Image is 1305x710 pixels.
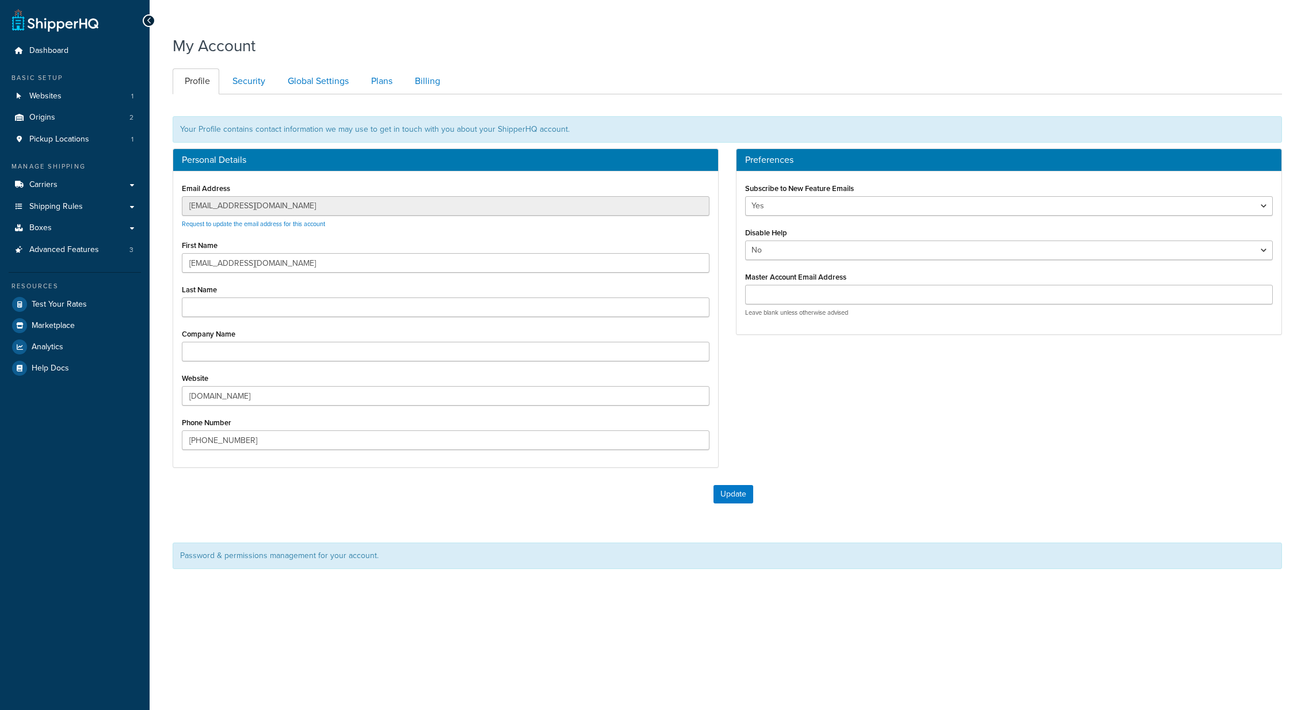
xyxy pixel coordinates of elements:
[745,308,1273,317] p: Leave blank unless otherwise advised
[182,219,325,228] a: Request to update the email address for this account
[182,285,217,294] label: Last Name
[745,184,854,193] label: Subscribe to New Feature Emails
[9,239,141,261] li: Advanced Features
[29,223,52,233] span: Boxes
[9,294,141,315] a: Test Your Rates
[29,135,89,144] span: Pickup Locations
[182,155,709,165] h3: Personal Details
[32,342,63,352] span: Analytics
[9,217,141,239] a: Boxes
[9,86,141,107] li: Websites
[29,180,58,190] span: Carriers
[173,68,219,94] a: Profile
[9,40,141,62] a: Dashboard
[745,273,846,281] label: Master Account Email Address
[182,241,217,250] label: First Name
[9,337,141,357] a: Analytics
[9,239,141,261] a: Advanced Features 3
[182,184,230,193] label: Email Address
[713,485,753,503] button: Update
[131,91,133,101] span: 1
[745,228,787,237] label: Disable Help
[220,68,274,94] a: Security
[403,68,449,94] a: Billing
[9,107,141,128] li: Origins
[32,364,69,373] span: Help Docs
[9,107,141,128] a: Origins 2
[131,135,133,144] span: 1
[173,543,1282,569] div: Password & permissions management for your account.
[29,46,68,56] span: Dashboard
[32,321,75,331] span: Marketplace
[9,358,141,379] a: Help Docs
[182,330,235,338] label: Company Name
[359,68,402,94] a: Plans
[9,162,141,171] div: Manage Shipping
[29,245,99,255] span: Advanced Features
[129,113,133,123] span: 2
[9,86,141,107] a: Websites 1
[9,315,141,336] a: Marketplace
[9,129,141,150] a: Pickup Locations 1
[276,68,358,94] a: Global Settings
[29,202,83,212] span: Shipping Rules
[745,155,1273,165] h3: Preferences
[29,91,62,101] span: Websites
[12,9,98,32] a: ShipperHQ Home
[182,374,208,383] label: Website
[9,129,141,150] li: Pickup Locations
[9,174,141,196] a: Carriers
[9,281,141,291] div: Resources
[129,245,133,255] span: 3
[173,116,1282,143] div: Your Profile contains contact information we may use to get in touch with you about your ShipperH...
[173,35,255,57] h1: My Account
[9,196,141,217] a: Shipping Rules
[9,73,141,83] div: Basic Setup
[32,300,87,310] span: Test Your Rates
[182,418,231,427] label: Phone Number
[29,113,55,123] span: Origins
